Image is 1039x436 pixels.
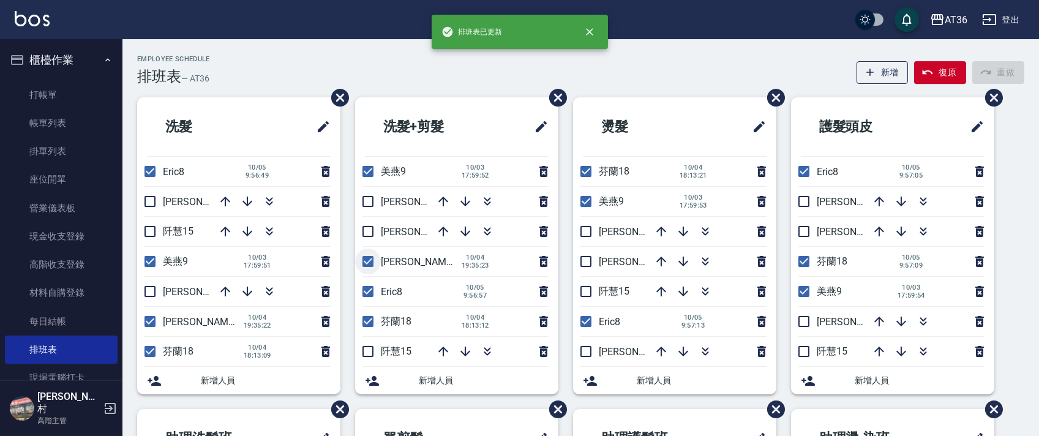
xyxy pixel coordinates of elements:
span: 17:59:52 [462,171,489,179]
span: 10/03 [898,284,925,291]
span: 刪除班表 [322,391,351,427]
img: Logo [15,11,50,26]
a: 高階收支登錄 [5,250,118,279]
button: close [576,18,603,45]
span: 新增人員 [419,374,549,387]
a: 掛單列表 [5,137,118,165]
div: 新增人員 [791,367,994,394]
span: 10/03 [462,163,489,171]
span: [PERSON_NAME]6 [817,226,896,238]
a: 現金收支登錄 [5,222,118,250]
span: 18:13:12 [462,321,489,329]
span: [PERSON_NAME]6 [381,256,460,268]
span: 10/05 [462,284,489,291]
span: 19:35:22 [244,321,271,329]
span: 10/03 [244,254,271,261]
h2: Employee Schedule [137,55,210,63]
span: Eric8 [163,166,184,178]
h2: 燙髮 [583,105,696,149]
span: [PERSON_NAME]16 [599,226,683,238]
span: 阡慧15 [817,345,847,357]
span: 新增人員 [855,374,985,387]
span: Eric8 [381,286,402,298]
span: 芬蘭18 [817,255,847,267]
span: 芬蘭18 [599,165,629,177]
span: 芬蘭18 [163,345,193,357]
span: 10/05 [898,163,925,171]
a: 材料自購登錄 [5,279,118,307]
span: [PERSON_NAME]16 [381,196,465,208]
span: 9:57:13 [680,321,707,329]
span: 10/04 [462,314,489,321]
span: 刪除班表 [758,391,787,427]
span: 10/04 [462,254,489,261]
span: Eric8 [817,166,838,178]
span: [PERSON_NAME]6 [163,316,242,328]
span: 修改班表的標題 [527,112,549,141]
span: 美燕9 [163,255,188,267]
span: 刪除班表 [322,80,351,116]
h6: — AT36 [181,72,209,85]
div: 新增人員 [137,367,340,394]
span: [PERSON_NAME]11 [163,196,247,208]
button: 新增 [857,61,909,84]
span: 10/04 [244,314,271,321]
a: 每日結帳 [5,307,118,336]
span: [PERSON_NAME]11 [817,316,901,328]
span: [PERSON_NAME]16 [817,196,901,208]
a: 帳單列表 [5,109,118,137]
h3: 排班表 [137,68,181,85]
span: 新增人員 [201,374,331,387]
span: 美燕9 [817,285,842,297]
span: 刪除班表 [540,391,569,427]
span: 17:59:53 [680,201,707,209]
a: 現場電腦打卡 [5,364,118,392]
span: 芬蘭18 [381,315,411,327]
a: 排班表 [5,336,118,364]
span: 17:59:51 [244,261,271,269]
span: 修改班表的標題 [309,112,331,141]
a: 營業儀表板 [5,194,118,222]
div: 新增人員 [355,367,558,394]
h5: [PERSON_NAME]村 [37,391,100,415]
span: 18:13:21 [680,171,707,179]
span: 9:56:49 [244,171,271,179]
span: 9:57:09 [898,261,925,269]
h2: 洗髮 [147,105,260,149]
span: 刪除班表 [976,80,1005,116]
span: 10/05 [244,163,271,171]
span: Eric8 [599,316,620,328]
div: AT36 [945,12,967,28]
span: [PERSON_NAME]16 [163,286,247,298]
div: 新增人員 [573,367,776,394]
span: 阡慧15 [381,345,411,357]
span: 10/03 [680,194,707,201]
a: 打帳單 [5,81,118,109]
h2: 護髮頭皮 [801,105,927,149]
span: 美燕9 [599,195,624,207]
button: save [895,7,919,32]
span: 阡慧15 [163,225,193,237]
span: 10/05 [898,254,925,261]
span: [PERSON_NAME]6 [599,256,678,268]
span: 修改班表的標題 [962,112,985,141]
h2: 洗髮+剪髮 [365,105,494,149]
span: [PERSON_NAME]11 [381,226,465,238]
span: 新增人員 [637,374,767,387]
span: 19:35:23 [462,261,489,269]
span: 美燕9 [381,165,406,177]
span: 10/04 [244,344,271,351]
button: 登出 [977,9,1024,31]
span: 排班表已更新 [441,26,503,38]
a: 座位開單 [5,165,118,194]
span: 刪除班表 [758,80,787,116]
span: 10/04 [680,163,707,171]
p: 高階主管 [37,415,100,426]
span: 18:13:09 [244,351,271,359]
span: 刪除班表 [540,80,569,116]
span: 9:56:57 [462,291,489,299]
span: 修改班表的標題 [745,112,767,141]
span: [PERSON_NAME]11 [599,346,683,358]
span: 9:57:05 [898,171,925,179]
img: Person [10,396,34,421]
